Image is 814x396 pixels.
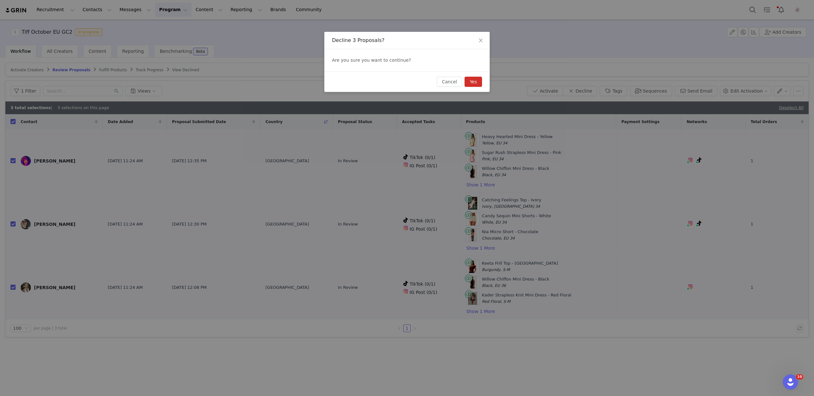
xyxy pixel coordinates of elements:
button: Cancel [437,77,462,87]
span: 10 [796,374,803,379]
div: Decline 3 Proposals? [332,37,482,44]
button: Yes [465,77,482,87]
iframe: Intercom live chat [783,374,798,390]
div: Are you sure you want to continue? [324,49,490,71]
i: icon: close [478,38,483,43]
button: Close [472,32,490,50]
